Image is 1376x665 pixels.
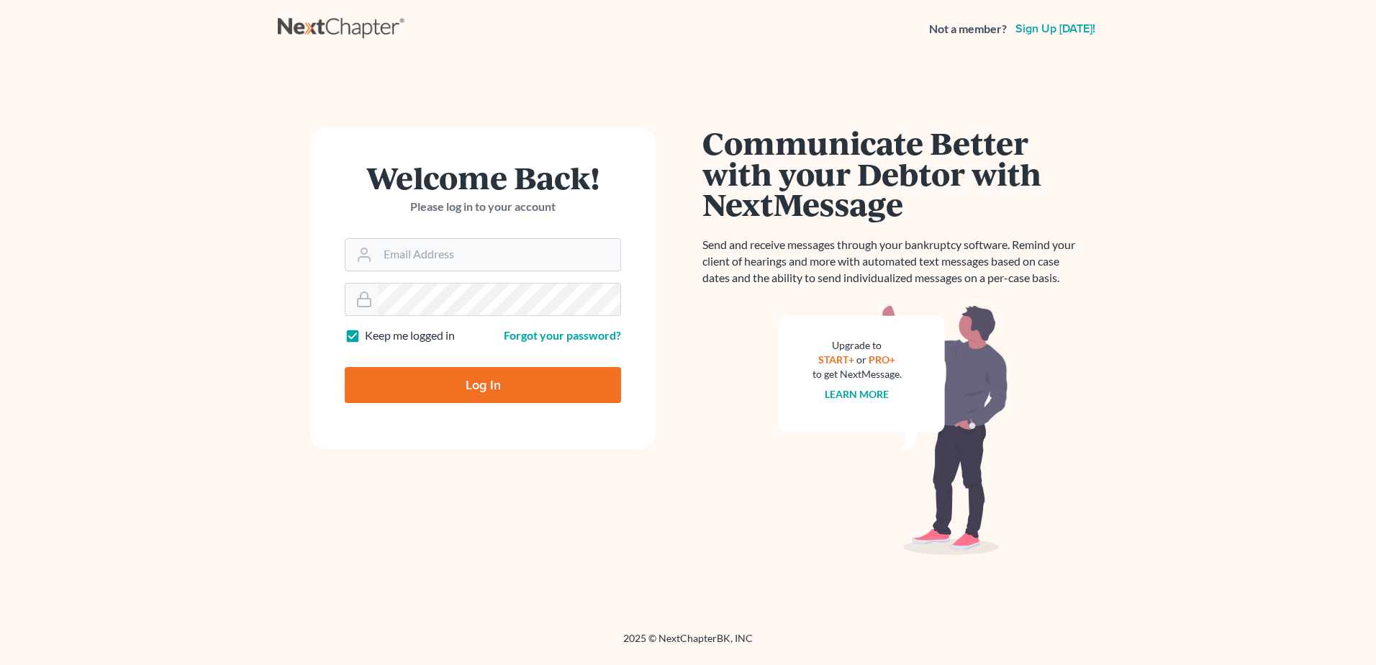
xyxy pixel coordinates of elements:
[778,304,1008,556] img: nextmessage_bg-59042aed3d76b12b5cd301f8e5b87938c9018125f34e5fa2b7a6b67550977c72.svg
[819,353,855,366] a: START+
[857,353,867,366] span: or
[365,327,455,344] label: Keep me logged in
[929,21,1007,37] strong: Not a member?
[869,353,896,366] a: PRO+
[825,388,890,400] a: Learn more
[278,631,1098,657] div: 2025 © NextChapterBK, INC
[702,127,1084,220] h1: Communicate Better with your Debtor with NextMessage
[345,367,621,403] input: Log In
[702,237,1084,286] p: Send and receive messages through your bankruptcy software. Remind your client of hearings and mo...
[504,328,621,342] a: Forgot your password?
[813,367,902,381] div: to get NextMessage.
[813,338,902,353] div: Upgrade to
[378,239,620,271] input: Email Address
[1013,23,1098,35] a: Sign up [DATE]!
[345,162,621,193] h1: Welcome Back!
[345,199,621,215] p: Please log in to your account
